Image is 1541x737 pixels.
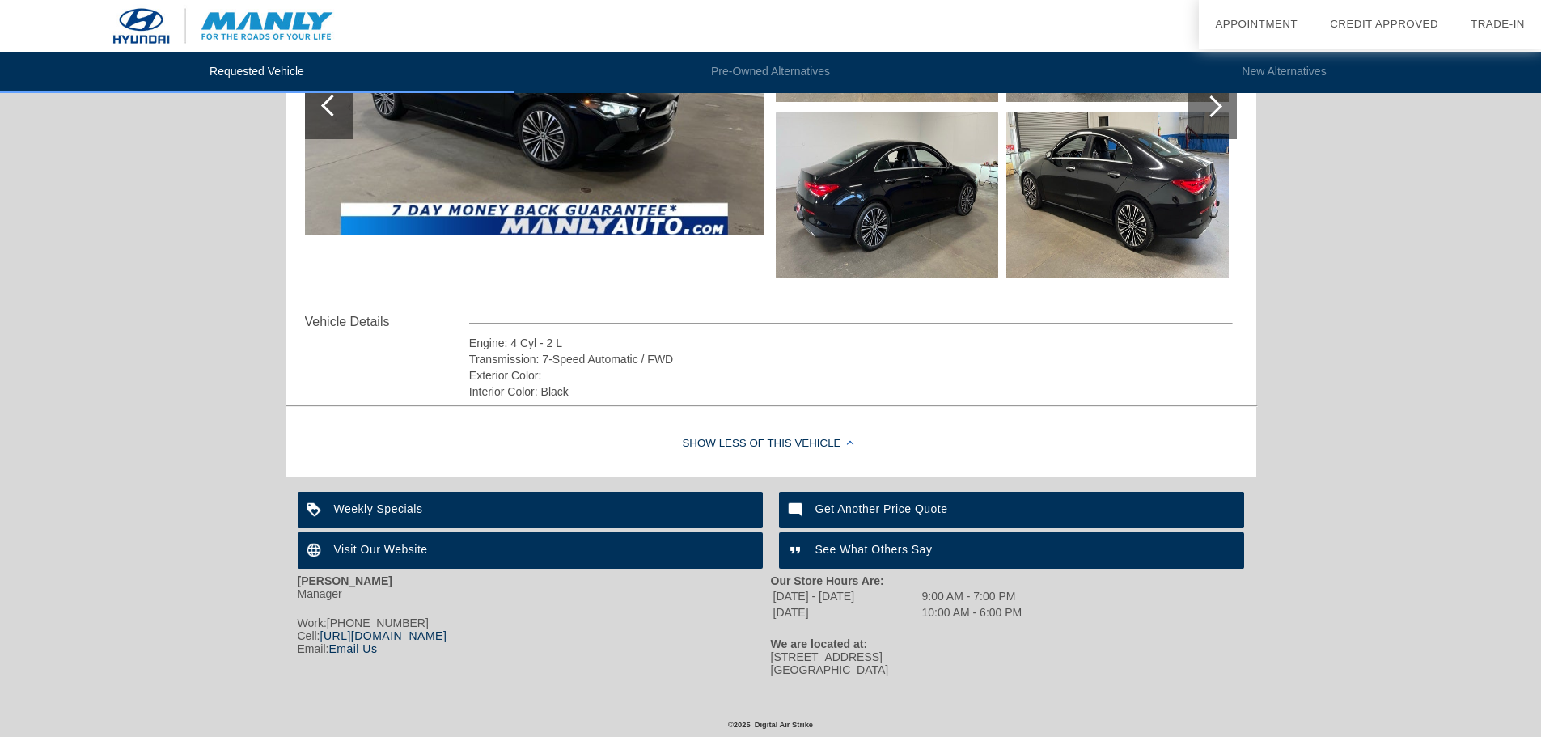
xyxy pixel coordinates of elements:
td: 10:00 AM - 6:00 PM [921,605,1023,620]
a: Visit Our Website [298,532,763,569]
img: 5.jpg [1006,112,1229,278]
strong: [PERSON_NAME] [298,574,392,587]
div: Email: [298,642,771,655]
td: [DATE] [773,605,920,620]
a: Credit Approved [1330,18,1438,30]
a: See What Others Say [779,532,1244,569]
a: Trade-In [1471,18,1525,30]
gu-sc-dial: Click to Connect 7075457212 [327,616,429,629]
img: 3.jpg [776,112,998,278]
li: New Alternatives [1027,52,1541,93]
td: 9:00 AM - 7:00 PM [921,589,1023,604]
div: Show Less of this Vehicle [286,412,1256,477]
li: Pre-Owned Alternatives [514,52,1027,93]
div: [STREET_ADDRESS] [GEOGRAPHIC_DATA] [771,650,1244,676]
a: Get Another Price Quote [779,492,1244,528]
td: [DATE] - [DATE] [773,589,920,604]
img: ic_mode_comment_white_24dp_2x.png [779,492,815,528]
img: ic_loyalty_white_24dp_2x.png [298,492,334,528]
a: Weekly Specials [298,492,763,528]
img: ic_format_quote_white_24dp_2x.png [779,532,815,569]
a: Email Us [328,642,377,655]
strong: We are located at: [771,637,868,650]
img: ic_language_white_24dp_2x.png [298,532,334,569]
div: Exterior Color: [469,367,1234,383]
div: Engine: 4 Cyl - 2 L [469,335,1234,351]
div: Interior Color: Black [469,383,1234,400]
div: Manager [298,587,771,600]
div: Cell: [298,629,771,642]
div: Transmission: 7-Speed Automatic / FWD [469,351,1234,367]
strong: Our Store Hours Are: [771,574,884,587]
a: Appointment [1215,18,1298,30]
div: Vehicle Details [305,312,469,332]
a: [URL][DOMAIN_NAME] [320,629,447,642]
div: Work: [298,616,771,629]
